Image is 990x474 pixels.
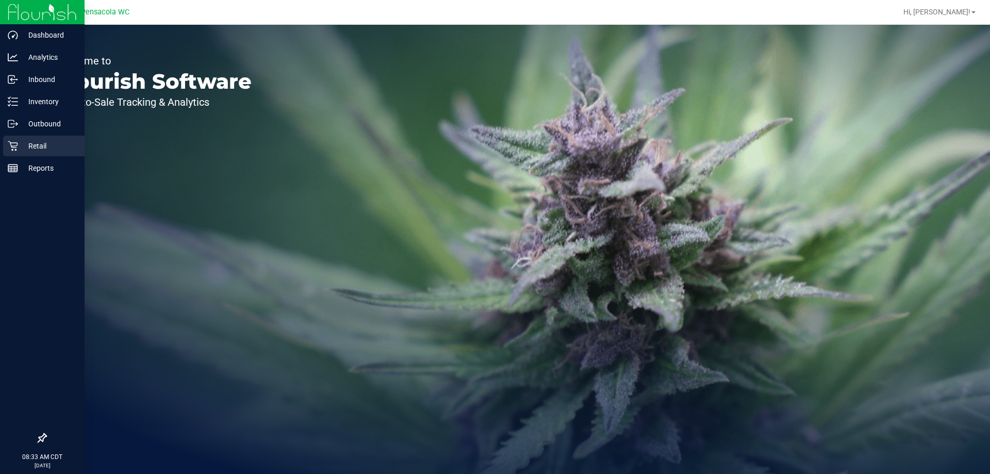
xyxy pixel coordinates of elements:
[18,118,80,130] p: Outbound
[18,95,80,108] p: Inventory
[5,452,80,462] p: 08:33 AM CDT
[18,162,80,174] p: Reports
[18,51,80,63] p: Analytics
[56,97,252,107] p: Seed-to-Sale Tracking & Analytics
[18,73,80,86] p: Inbound
[903,8,970,16] span: Hi, [PERSON_NAME]!
[8,141,18,151] inline-svg: Retail
[8,163,18,173] inline-svg: Reports
[8,52,18,62] inline-svg: Analytics
[56,71,252,92] p: Flourish Software
[8,30,18,40] inline-svg: Dashboard
[18,29,80,41] p: Dashboard
[56,56,252,66] p: Welcome to
[18,140,80,152] p: Retail
[8,119,18,129] inline-svg: Outbound
[5,462,80,469] p: [DATE]
[8,96,18,107] inline-svg: Inventory
[8,74,18,85] inline-svg: Inbound
[81,8,129,17] span: Pensacola WC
